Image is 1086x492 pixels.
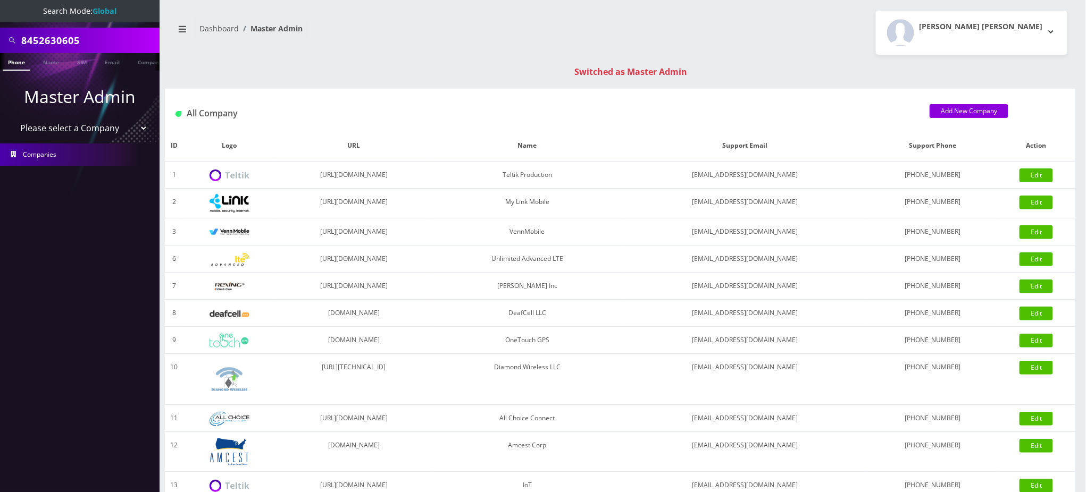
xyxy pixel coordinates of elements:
button: [PERSON_NAME] [PERSON_NAME] [876,11,1067,55]
td: Diamond Wireless LLC [432,354,622,405]
td: 11 [165,405,183,432]
th: Name [432,130,622,162]
img: Rexing Inc [210,282,249,292]
td: [DOMAIN_NAME] [275,432,432,472]
td: 10 [165,354,183,405]
td: [DOMAIN_NAME] [275,327,432,354]
a: Dashboard [199,23,239,33]
td: [EMAIL_ADDRESS][DOMAIN_NAME] [622,327,868,354]
a: Email [99,53,125,70]
nav: breadcrumb [173,18,612,48]
td: 6 [165,245,183,273]
img: Amcest Corp [210,437,249,466]
img: IoT [210,480,249,492]
a: Add New Company [930,104,1008,118]
td: [PERSON_NAME] Inc [432,273,622,300]
td: OneTouch GPS [432,327,622,354]
li: Master Admin [239,23,303,34]
td: [PHONE_NUMBER] [868,327,998,354]
a: Edit [1020,168,1053,182]
td: [EMAIL_ADDRESS][DOMAIN_NAME] [622,189,868,218]
td: [PHONE_NUMBER] [868,245,998,273]
th: Logo [183,130,275,162]
span: Companies [23,150,57,159]
a: Edit [1020,334,1053,347]
td: 7 [165,273,183,300]
td: [EMAIL_ADDRESS][DOMAIN_NAME] [622,162,868,189]
h1: All Company [176,108,914,118]
td: [EMAIL_ADDRESS][DOMAIN_NAME] [622,300,868,327]
th: Support Email [622,130,868,162]
img: VennMobile [210,228,249,236]
td: [PHONE_NUMBER] [868,432,998,472]
a: Edit [1020,412,1053,426]
td: [EMAIL_ADDRESS][DOMAIN_NAME] [622,354,868,405]
td: [URL][DOMAIN_NAME] [275,273,432,300]
th: Action [998,130,1075,162]
img: OneTouch GPS [210,334,249,347]
td: [URL][DOMAIN_NAME] [275,405,432,432]
td: [PHONE_NUMBER] [868,300,998,327]
img: DeafCell LLC [210,310,249,317]
td: [EMAIL_ADDRESS][DOMAIN_NAME] [622,405,868,432]
a: Edit [1020,361,1053,375]
td: [URL][DOMAIN_NAME] [275,218,432,245]
a: Edit [1020,307,1053,320]
a: Phone [3,53,30,71]
img: All Choice Connect [210,412,249,426]
td: [EMAIL_ADDRESS][DOMAIN_NAME] [622,245,868,273]
td: 9 [165,327,183,354]
td: [EMAIL_ADDRESS][DOMAIN_NAME] [622,273,868,300]
td: [URL][DOMAIN_NAME] [275,162,432,189]
td: 2 [165,189,183,218]
td: [PHONE_NUMBER] [868,354,998,405]
strong: Global [93,6,116,16]
a: SIM [72,53,92,70]
a: Edit [1020,196,1053,209]
td: [EMAIL_ADDRESS][DOMAIN_NAME] [622,432,868,472]
td: DeafCell LLC [432,300,622,327]
td: [URL][DOMAIN_NAME] [275,189,432,218]
th: URL [275,130,432,162]
h2: [PERSON_NAME] [PERSON_NAME] [920,22,1043,31]
td: [PHONE_NUMBER] [868,218,998,245]
img: My Link Mobile [210,194,249,213]
img: All Company [176,111,181,117]
img: Teltik Production [210,169,249,182]
td: [EMAIL_ADDRESS][DOMAIN_NAME] [622,218,868,245]
td: [DOMAIN_NAME] [275,300,432,327]
span: Search Mode: [43,6,116,16]
td: [URL][DOMAIN_NAME] [275,245,432,273]
td: Teltik Production [432,162,622,189]
td: 12 [165,432,183,472]
a: Edit [1020,225,1053,239]
td: 1 [165,162,183,189]
th: ID [165,130,183,162]
td: 8 [165,300,183,327]
input: Search All Companies [21,30,157,50]
th: Support Phone [868,130,998,162]
td: Unlimited Advanced LTE [432,245,622,273]
td: [PHONE_NUMBER] [868,273,998,300]
td: [PHONE_NUMBER] [868,405,998,432]
td: 3 [165,218,183,245]
a: Edit [1020,279,1053,293]
td: [PHONE_NUMBER] [868,189,998,218]
td: My Link Mobile [432,189,622,218]
td: All Choice Connect [432,405,622,432]
a: Name [38,53,64,70]
a: Edit [1020,252,1053,266]
td: [PHONE_NUMBER] [868,162,998,189]
td: [URL][TECHNICAL_ID] [275,354,432,405]
td: Amcest Corp [432,432,622,472]
a: Company [132,53,168,70]
img: Diamond Wireless LLC [210,359,249,399]
div: Switched as Master Admin [176,65,1086,78]
a: Edit [1020,439,1053,453]
td: VennMobile [432,218,622,245]
img: Unlimited Advanced LTE [210,253,249,266]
